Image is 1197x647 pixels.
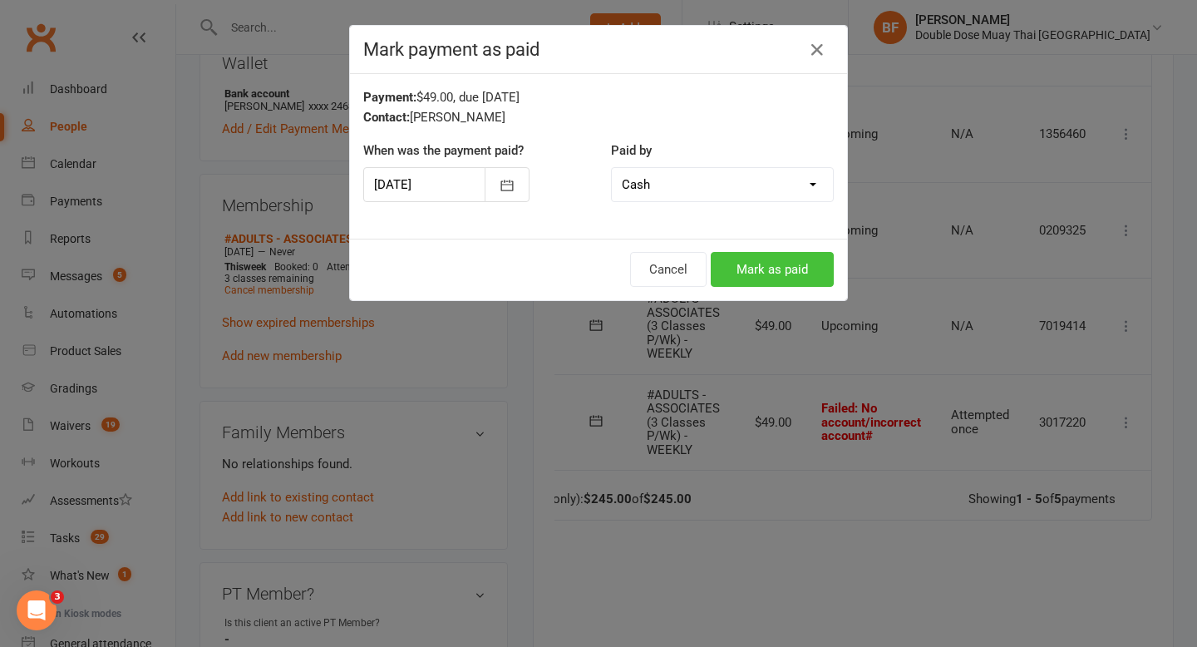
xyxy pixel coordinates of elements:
[630,252,707,287] button: Cancel
[363,90,416,105] strong: Payment:
[51,590,64,604] span: 3
[804,37,830,63] button: Close
[363,141,524,161] label: When was the payment paid?
[363,107,834,127] div: [PERSON_NAME]
[17,590,57,630] iframe: Intercom live chat
[363,87,834,107] div: $49.00, due [DATE]
[611,141,652,161] label: Paid by
[363,110,410,125] strong: Contact:
[363,39,834,60] h4: Mark payment as paid
[711,252,834,287] button: Mark as paid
